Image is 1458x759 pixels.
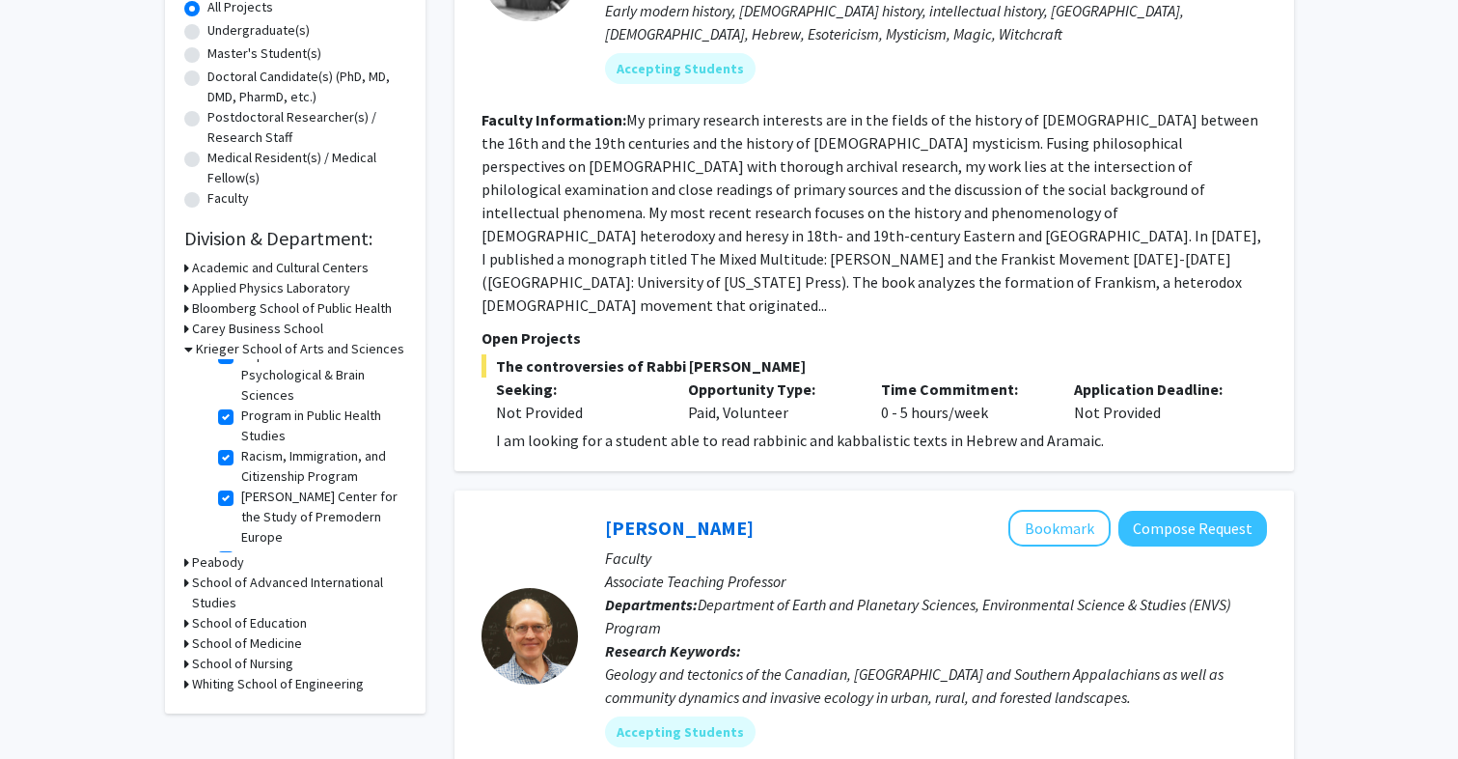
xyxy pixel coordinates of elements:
h3: School of Advanced International Studies [192,573,406,613]
label: Master's Student(s) [207,43,321,64]
p: Seeking: [496,378,660,401]
iframe: Chat [14,672,82,745]
button: Add Jerry Burgess to Bookmarks [1008,510,1111,547]
p: Faculty [605,547,1267,570]
label: [PERSON_NAME] Center for the Study of Premodern Europe [241,487,401,548]
label: Department of Psychological & Brain Sciences [241,345,401,406]
fg-read-more: My primary research interests are in the fields of the history of [DEMOGRAPHIC_DATA] between the ... [481,110,1261,315]
h3: Bloomberg School of Public Health [192,298,392,319]
h3: School of Nursing [192,654,293,674]
mat-chip: Accepting Students [605,717,756,747]
span: Department of Earth and Planetary Sciences, Environmental Science & Studies (ENVS) Program [605,595,1231,637]
div: Geology and tectonics of the Canadian, [GEOGRAPHIC_DATA] and Southern Appalachians as well as com... [605,662,1267,709]
h3: School of Education [192,613,307,633]
label: Medical Resident(s) / Medical Fellow(s) [207,148,406,188]
h3: Carey Business School [192,319,323,339]
mat-chip: Accepting Students [605,53,756,84]
b: Departments: [605,595,698,614]
p: Time Commitment: [881,378,1045,401]
p: Application Deadline: [1074,378,1238,401]
h3: Academic and Cultural Centers [192,258,369,278]
p: I am looking for a student able to read rabbinic and kabbalistic texts in Hebrew and Aramaic. [496,429,1267,452]
label: SNF Agora Institute [241,548,352,568]
label: Doctoral Candidate(s) (PhD, MD, DMD, PharmD, etc.) [207,67,406,107]
label: Racism, Immigration, and Citizenship Program [241,446,401,487]
label: Postdoctoral Researcher(s) / Research Staff [207,107,406,148]
button: Compose Request to Jerry Burgess [1118,511,1267,547]
h3: School of Medicine [192,633,302,654]
p: Open Projects [481,326,1267,350]
label: Faculty [207,188,249,209]
h3: Whiting School of Engineering [192,674,364,694]
b: Research Keywords: [605,641,741,661]
h3: Krieger School of Arts and Sciences [196,339,404,359]
b: Faculty Information: [481,110,626,129]
label: Program in Public Health Studies [241,406,401,446]
label: Undergraduate(s) [207,20,310,41]
div: 0 - 5 hours/week [867,378,1059,424]
p: Associate Teaching Professor [605,570,1267,593]
div: Not Provided [496,401,660,424]
a: [PERSON_NAME] [605,516,754,540]
h2: Division & Department: [184,227,406,250]
h3: Applied Physics Laboratory [192,278,350,298]
p: Opportunity Type: [688,378,852,401]
div: Not Provided [1059,378,1252,424]
h3: Peabody [192,552,244,573]
span: The controversies of Rabbi [PERSON_NAME] [481,354,1267,378]
div: Paid, Volunteer [674,378,867,424]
